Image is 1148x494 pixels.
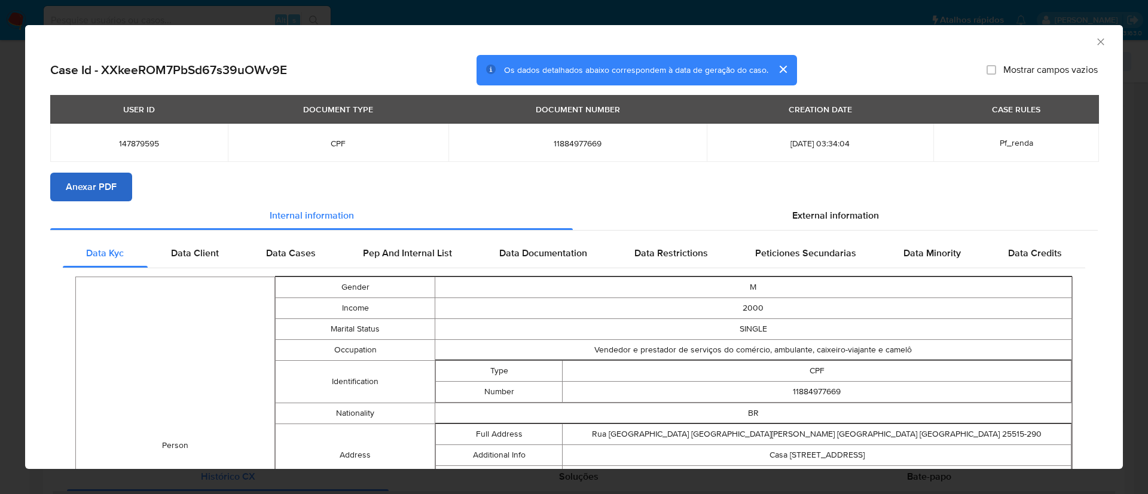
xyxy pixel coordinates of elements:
[435,277,1071,297] td: M
[563,360,1071,381] td: CPF
[435,381,563,402] td: Number
[296,99,380,119] div: DOCUMENT TYPE
[276,297,435,318] td: Income
[63,239,1085,268] div: Detailed internal info
[563,444,1071,465] td: Casa [STREET_ADDRESS]
[116,99,162,119] div: USER ID
[66,174,117,200] span: Anexar PDF
[499,246,587,260] span: Data Documentation
[435,465,563,486] td: Gmaps Link
[529,99,627,119] div: DOCUMENT NUMBER
[463,138,692,149] span: 11884977669
[755,246,856,260] span: Peticiones Secundarias
[276,318,435,339] td: Marital Status
[50,201,1098,230] div: Detailed info
[903,246,961,260] span: Data Minority
[363,246,452,260] span: Pep And Internal List
[276,339,435,360] td: Occupation
[270,208,354,222] span: Internal information
[1008,246,1062,260] span: Data Credits
[65,138,213,149] span: 147879595
[266,246,316,260] span: Data Cases
[435,424,563,444] td: Full Address
[86,246,124,260] span: Data Kyc
[1003,64,1098,76] span: Mostrar campos vazios
[276,277,435,297] td: Gender
[563,381,1071,402] td: 11884977669
[435,339,1071,360] td: Vendedor e prestador de serviços do comércio, ambulante, caixeiro-viajante e camelô
[504,64,768,76] span: Os dados detalhados abaixo correspondem à data de geração do caso.
[276,403,435,424] td: Nationality
[276,360,435,403] td: Identification
[792,208,879,222] span: External information
[435,403,1071,424] td: BR
[171,246,219,260] span: Data Client
[50,62,287,78] h2: Case Id - XXkeeROM7PbSd67s39uOWv9E
[276,424,435,487] td: Address
[242,138,434,149] span: CPF
[721,138,920,149] span: [DATE] 03:34:04
[435,297,1071,318] td: 2000
[25,25,1123,469] div: closure-recommendation-modal
[987,65,996,75] input: Mostrar campos vazios
[1000,137,1033,149] span: Pf_renda
[781,99,859,119] div: CREATION DATE
[435,360,563,381] td: Type
[435,444,563,465] td: Additional Info
[768,55,797,84] button: cerrar
[563,424,1071,444] td: Rua [GEOGRAPHIC_DATA] [GEOGRAPHIC_DATA][PERSON_NAME] [GEOGRAPHIC_DATA] [GEOGRAPHIC_DATA] 25515-290
[435,318,1071,339] td: SINGLE
[634,246,708,260] span: Data Restrictions
[50,173,132,201] button: Anexar PDF
[1095,36,1106,47] button: Fechar a janela
[985,99,1048,119] div: CASE RULES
